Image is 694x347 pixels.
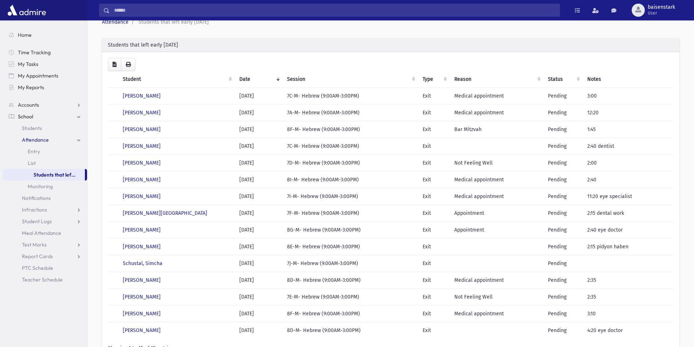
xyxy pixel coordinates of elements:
[583,171,674,188] td: 2:40
[28,148,40,155] span: Entry
[418,188,450,205] td: Exit
[418,255,450,272] td: Exit
[3,157,87,169] a: List
[418,205,450,222] td: Exit
[3,192,87,204] a: Notifications
[450,105,544,121] td: Medical appointment
[450,71,544,88] th: Reason: activate to sort column ascending
[102,19,129,25] a: Attendance
[3,146,87,157] a: Entry
[22,137,49,143] span: Attendance
[583,138,674,155] td: 2:40 dentist
[123,294,161,300] a: [PERSON_NAME]
[283,155,418,171] td: 7D-M- Hebrew (9:00AM-3:00PM)
[123,327,161,334] a: [PERSON_NAME]
[418,272,450,289] td: Exit
[450,205,544,222] td: Appointment
[583,71,674,88] th: Notes
[544,322,583,339] td: Pending
[123,177,161,183] a: [PERSON_NAME]
[18,32,32,38] span: Home
[544,105,583,121] td: Pending
[22,276,63,283] span: Teacher Schedule
[418,71,450,88] th: Type: activate to sort column ascending
[3,47,87,58] a: Time Tracking
[235,155,283,171] td: [DATE]
[28,183,53,190] span: Monitoring
[283,71,418,88] th: Session : activate to sort column ascending
[544,305,583,322] td: Pending
[583,322,674,339] td: 4:20 eye doctor
[418,222,450,238] td: Exit
[22,218,52,225] span: Student Logs
[283,205,418,222] td: 7F-M- Hebrew (9:00AM-3:00PM)
[450,222,544,238] td: Appointment
[544,272,583,289] td: Pending
[450,88,544,105] td: Medical appointment
[123,244,161,250] a: [PERSON_NAME]
[22,265,53,271] span: PTC Schedule
[583,272,674,289] td: 2:35
[22,253,53,260] span: Report Cards
[28,160,36,166] span: List
[3,239,87,251] a: Test Marks
[418,238,450,255] td: Exit
[123,126,161,133] a: [PERSON_NAME]
[3,262,87,274] a: PTC Schedule
[3,111,87,122] a: School
[235,138,283,155] td: [DATE]
[544,238,583,255] td: Pending
[3,82,87,93] a: My Reports
[544,155,583,171] td: Pending
[544,255,583,272] td: Pending
[283,322,418,339] td: 8D-M- Hebrew (9:00AM-3:00PM)
[418,88,450,105] td: Exit
[18,84,44,91] span: My Reports
[583,238,674,255] td: 2:15 pidyon haben
[235,238,283,255] td: [DATE]
[450,188,544,205] td: Medical appointment
[3,169,85,181] a: Students that left early [DATE]
[283,222,418,238] td: 8G-M- Hebrew (9:00AM-3:00PM)
[123,210,207,216] a: [PERSON_NAME][GEOGRAPHIC_DATA]
[22,241,47,248] span: Test Marks
[3,274,87,285] a: Teacher Schedule
[3,134,87,146] a: Attendance
[283,289,418,305] td: 7E-M- Hebrew (9:00AM-3:00PM)
[450,121,544,138] td: Bar Mitzvah
[3,251,87,262] a: Report Cards
[544,222,583,238] td: Pending
[235,88,283,105] td: [DATE]
[283,238,418,255] td: 8E-M- Hebrew (9:00AM-3:00PM)
[583,88,674,105] td: 3:00
[544,188,583,205] td: Pending
[418,322,450,339] td: Exit
[544,88,583,105] td: Pending
[583,222,674,238] td: 2:40 eye doctor
[283,88,418,105] td: 7C-M- Hebrew (9:00AM-3:00PM)
[123,143,161,149] a: [PERSON_NAME]
[544,121,583,138] td: Pending
[110,4,560,17] input: Search
[3,204,87,216] a: Infractions
[18,61,38,67] span: My Tasks
[283,188,418,205] td: 7I-M- Hebrew (9:00AM-3:00PM)
[138,19,209,25] span: Students that left early [DATE]
[121,58,136,71] button: Print
[18,72,58,79] span: My Appointments
[18,102,39,108] span: Accounts
[544,171,583,188] td: Pending
[418,155,450,171] td: Exit
[235,255,283,272] td: [DATE]
[18,113,33,120] span: School
[283,105,418,121] td: 7A-M- Hebrew (9:00AM-3:00PM)
[235,205,283,222] td: [DATE]
[235,289,283,305] td: [DATE]
[18,49,51,56] span: Time Tracking
[648,4,675,10] span: baisenstark
[22,206,47,213] span: Infractions
[283,305,418,322] td: 8F-M- Hebrew (9:00AM-3:00PM)
[583,305,674,322] td: 3:10
[450,289,544,305] td: Not Feeling Well
[544,138,583,155] td: Pending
